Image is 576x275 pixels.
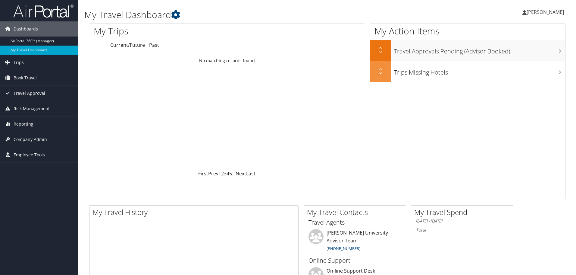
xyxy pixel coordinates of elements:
h2: 0 [370,45,391,55]
h6: [DATE] - [DATE] [416,218,509,224]
a: Last [246,170,255,177]
a: [PERSON_NAME] [522,3,570,21]
h3: Trips Missing Hotels [394,65,565,77]
span: Reporting [14,117,33,132]
a: Prev [208,170,218,177]
img: airportal-logo.png [13,4,74,18]
a: 5 [229,170,232,177]
span: Travel Approval [14,86,45,101]
a: 0Trips Missing Hotels [370,61,565,82]
a: [PHONE_NUMBER] [327,246,360,251]
a: 1 [218,170,221,177]
h2: My Travel Contacts [307,207,406,217]
a: 2 [221,170,224,177]
a: 0Travel Approvals Pending (Advisor Booked) [370,40,565,61]
a: Past [149,42,159,48]
span: Risk Management [14,101,50,116]
span: Employee Tools [14,147,45,162]
h2: My Travel Spend [414,207,513,217]
h1: My Travel Dashboard [84,8,408,21]
span: Trips [14,55,24,70]
h3: Online Support [308,256,401,265]
a: First [198,170,208,177]
a: Next [236,170,246,177]
a: 4 [227,170,229,177]
h1: My Action Items [370,25,565,37]
span: [PERSON_NAME] [527,9,564,15]
a: Current/Future [110,42,145,48]
h2: 0 [370,66,391,76]
h3: Travel Approvals Pending (Advisor Booked) [394,44,565,56]
span: Book Travel [14,70,37,85]
h1: My Trips [94,25,246,37]
h2: My Travel History [92,207,298,217]
a: 3 [224,170,227,177]
h6: Total [416,226,509,233]
span: Company Admin [14,132,47,147]
li: [PERSON_NAME] University Advisor Team [305,229,404,254]
span: Dashboards [14,21,38,37]
span: … [232,170,236,177]
h3: Travel Agents [308,218,401,227]
td: No matching records found [89,55,365,66]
